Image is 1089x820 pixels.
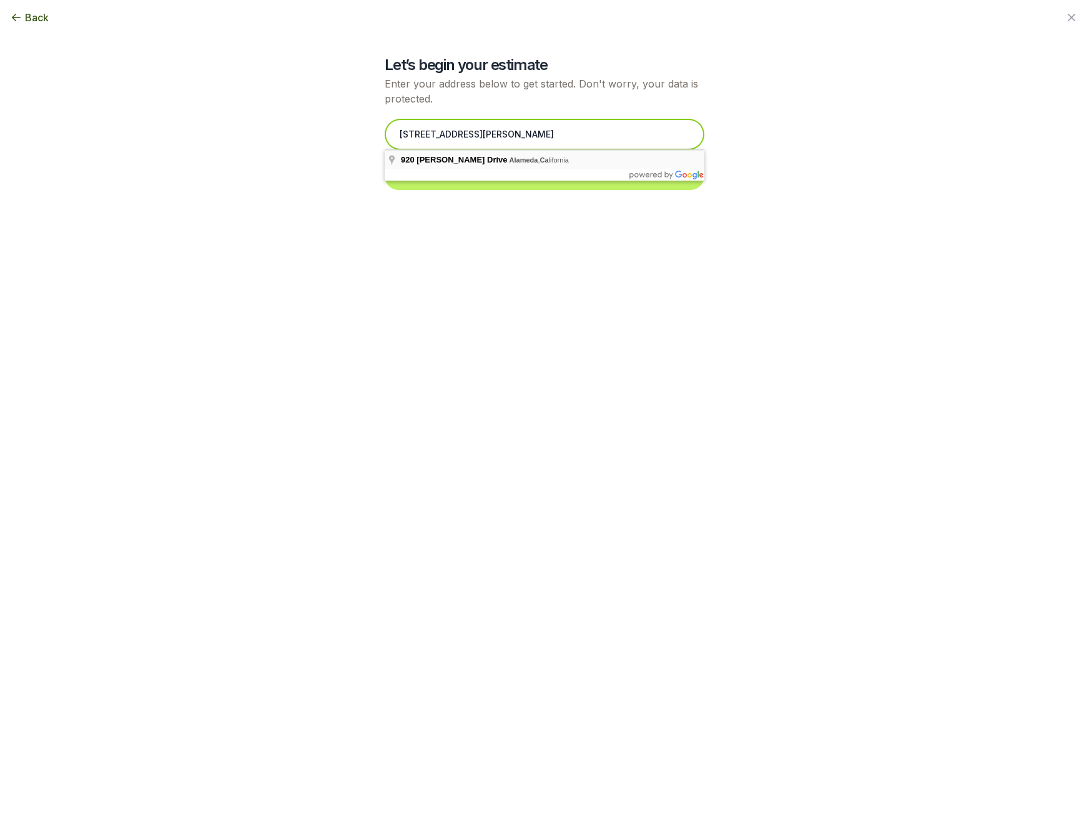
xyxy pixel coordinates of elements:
span: 920 [401,155,415,164]
h2: Let’s begin your estimate [385,55,704,75]
p: Enter your address below to get started. Don't worry, your data is protected. [385,76,704,106]
span: Ca [540,156,548,164]
span: Back [25,10,49,25]
input: Enter your address [385,119,704,150]
span: [PERSON_NAME] Drive [416,155,507,164]
span: Alameda [510,156,538,164]
button: Back [10,10,49,25]
span: , lifornia [510,156,569,164]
